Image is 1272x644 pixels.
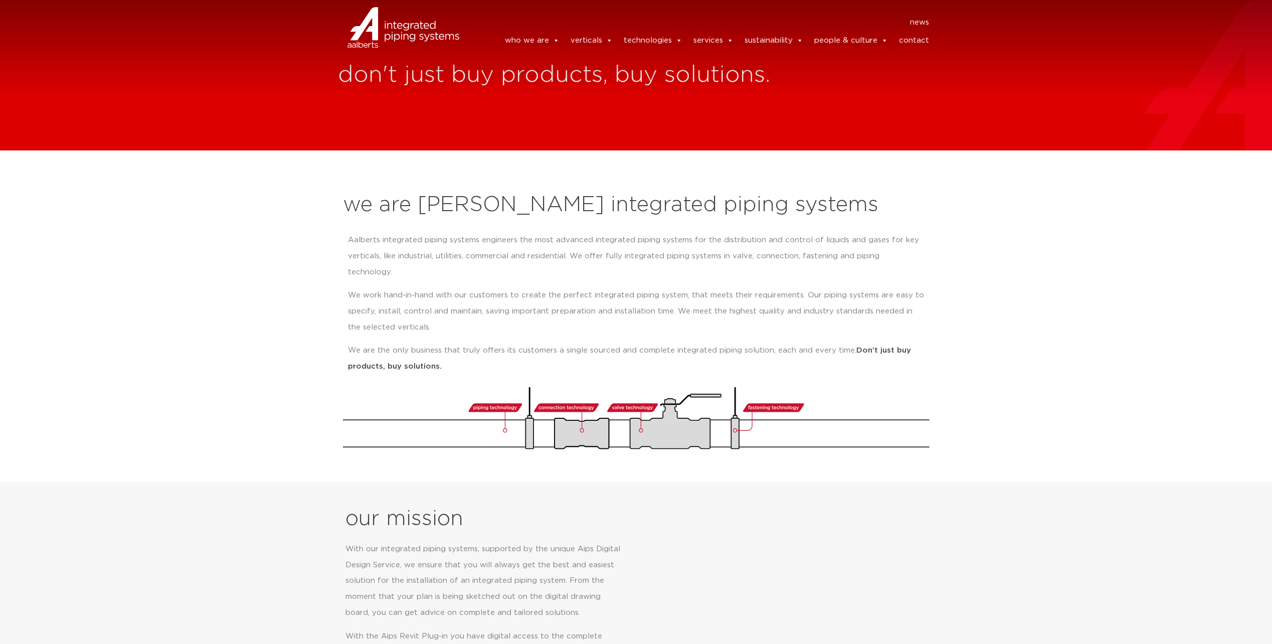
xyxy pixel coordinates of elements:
a: sustainability [745,31,803,51]
a: people & culture [814,31,888,51]
a: who we are [505,31,560,51]
p: We are the only business that truly offers its customers a single sourced and complete integrated... [348,343,925,375]
p: We work hand-in-hand with our customers to create the perfect integrated piping system, that meet... [348,287,925,336]
a: services [693,31,734,51]
p: Aalberts integrated piping systems engineers the most advanced integrated piping systems for the ... [348,232,925,280]
p: With our integrated piping systems, supported by the unique Aips Digital Design Service, we ensur... [345,541,625,621]
a: verticals [571,31,613,51]
h2: our mission [345,507,640,531]
h2: we are [PERSON_NAME] integrated piping systems [343,193,930,217]
a: technologies [624,31,682,51]
a: contact [899,31,929,51]
a: news [910,15,929,31]
nav: Menu [474,15,930,31]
